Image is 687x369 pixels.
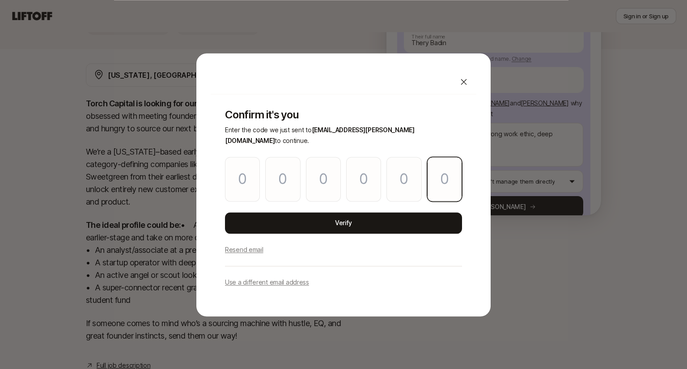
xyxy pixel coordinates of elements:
p: Confirm it's you [225,109,462,121]
input: Please enter OTP character 6 [427,157,462,201]
input: Please enter OTP character 4 [346,157,381,201]
input: Please enter OTP character 3 [306,157,341,201]
input: Please enter OTP character 1 [225,157,260,201]
span: [EMAIL_ADDRESS][PERSON_NAME][DOMAIN_NAME] [225,126,415,144]
p: Enter the code we just sent to to continue. [225,125,462,146]
p: Resend email [225,244,263,255]
p: Use a different email address [225,277,309,288]
input: Please enter OTP character 2 [265,157,300,201]
button: Verify [225,212,462,234]
input: Please enter OTP character 5 [386,157,421,201]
